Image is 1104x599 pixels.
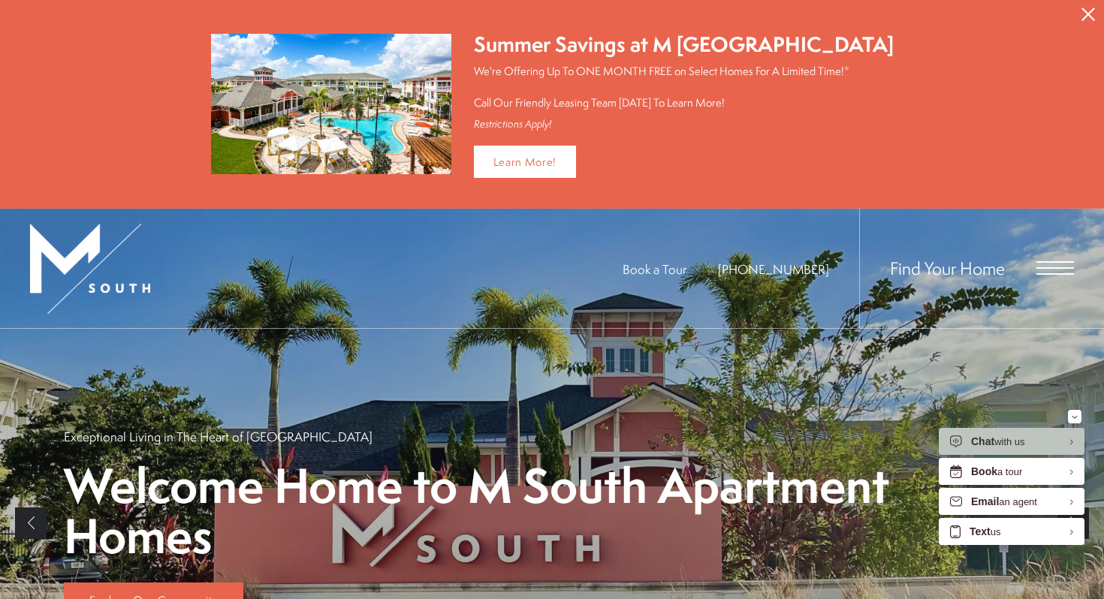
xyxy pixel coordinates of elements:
[474,30,894,59] div: Summer Savings at M [GEOGRAPHIC_DATA]
[474,63,894,110] p: We're Offering Up To ONE MONTH FREE on Select Homes For A Limited Time!* Call Our Friendly Leasin...
[623,260,686,278] a: Book a Tour
[718,260,829,278] span: [PHONE_NUMBER]
[718,260,829,278] a: Call Us at 813-570-8014
[64,428,373,445] p: Exceptional Living in The Heart of [GEOGRAPHIC_DATA]
[890,256,1005,280] a: Find Your Home
[474,118,894,131] div: Restrictions Apply!
[30,224,150,314] img: MSouth
[474,146,577,178] a: Learn More!
[1036,261,1074,275] button: Open Menu
[64,460,1040,562] p: Welcome Home to M South Apartment Homes
[211,34,451,174] img: Summer Savings at M South Apartments
[15,507,47,539] a: Previous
